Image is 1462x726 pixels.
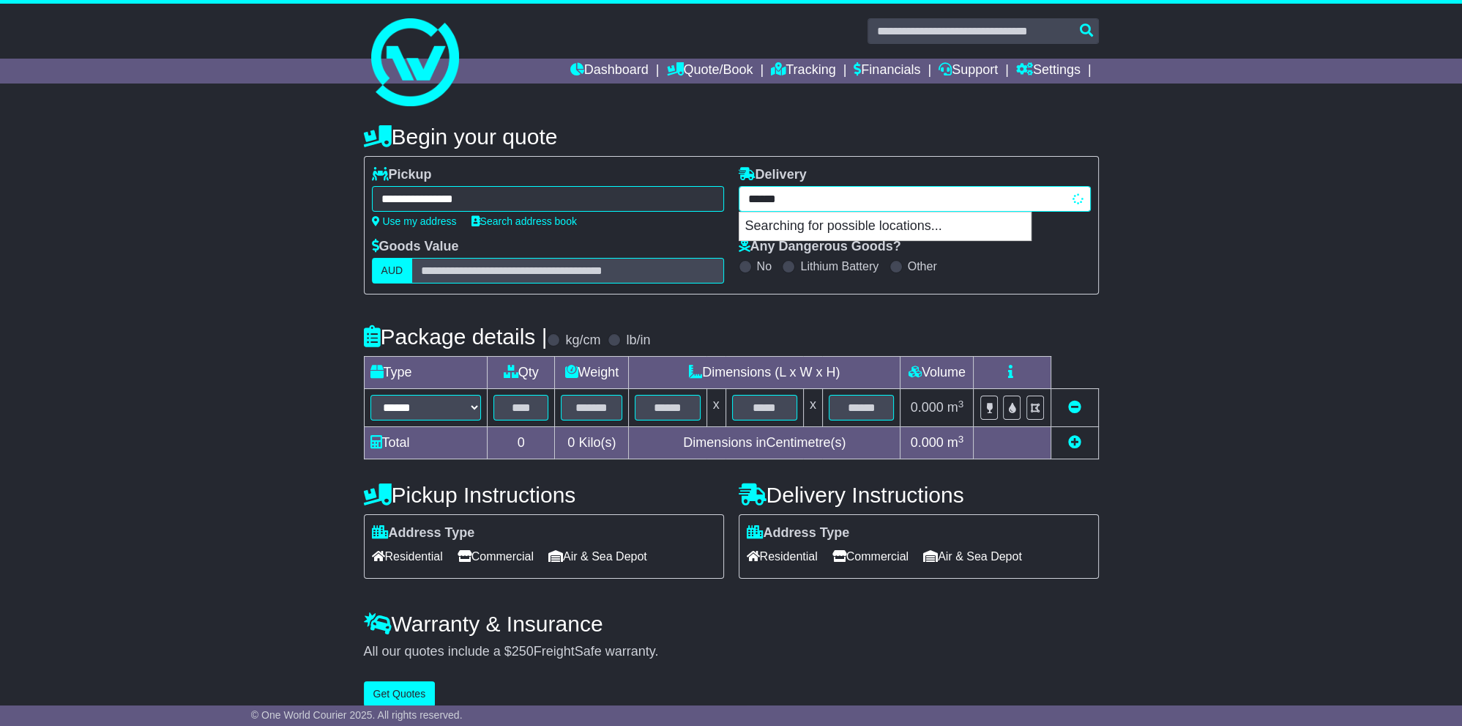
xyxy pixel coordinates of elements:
[800,259,879,273] label: Lithium Battery
[803,389,822,427] td: x
[958,399,964,410] sup: 3
[364,483,724,507] h4: Pickup Instructions
[706,389,726,427] td: x
[555,357,629,389] td: Weight
[947,400,964,415] span: m
[372,167,432,183] label: Pickup
[364,427,487,459] td: Total
[372,545,443,568] span: Residential
[1068,435,1081,450] a: Add new item
[364,644,1099,660] div: All our quotes include a $ FreightSafe warranty.
[626,333,650,349] label: lb/in
[458,545,534,568] span: Commercial
[666,59,753,84] a: Quote/Book
[771,59,835,84] a: Tracking
[900,357,974,389] td: Volume
[372,239,459,255] label: Goods Value
[570,59,649,84] a: Dashboard
[251,709,463,721] span: © One World Courier 2025. All rights reserved.
[911,400,944,415] span: 0.000
[854,59,920,84] a: Financials
[958,434,964,445] sup: 3
[739,483,1099,507] h4: Delivery Instructions
[923,545,1022,568] span: Air & Sea Depot
[567,435,575,450] span: 0
[555,427,629,459] td: Kilo(s)
[947,435,964,450] span: m
[908,259,937,273] label: Other
[487,427,555,459] td: 0
[471,215,577,227] a: Search address book
[739,167,807,183] label: Delivery
[739,239,901,255] label: Any Dangerous Goods?
[1068,400,1081,415] a: Remove this item
[757,259,772,273] label: No
[747,545,818,568] span: Residential
[747,525,850,541] label: Address Type
[372,525,475,541] label: Address Type
[364,125,1099,149] h4: Begin your quote
[565,333,600,349] label: kg/cm
[364,612,1099,636] h4: Warranty & Insurance
[364,357,487,389] td: Type
[629,427,900,459] td: Dimensions in Centimetre(s)
[629,357,900,389] td: Dimensions (L x W x H)
[364,681,436,707] button: Get Quotes
[512,644,534,659] span: 250
[832,545,909,568] span: Commercial
[739,186,1091,212] typeahead: Please provide city
[372,215,457,227] a: Use my address
[939,59,998,84] a: Support
[739,212,1031,240] p: Searching for possible locations...
[1016,59,1081,84] a: Settings
[548,545,647,568] span: Air & Sea Depot
[487,357,555,389] td: Qty
[364,325,548,349] h4: Package details |
[911,435,944,450] span: 0.000
[372,258,413,284] label: AUD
